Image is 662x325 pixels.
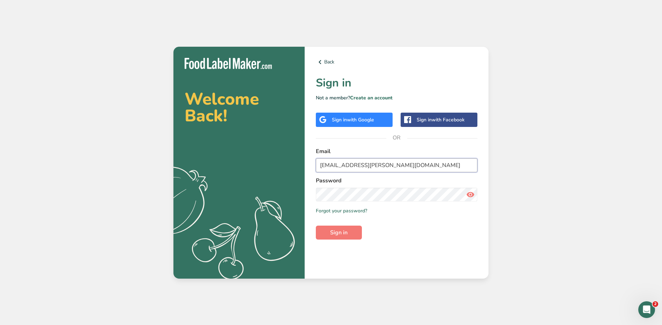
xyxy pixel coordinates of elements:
[316,176,477,185] label: Password
[432,116,464,123] span: with Facebook
[417,116,464,123] div: Sign in
[386,127,407,148] span: OR
[332,116,374,123] div: Sign in
[316,75,477,91] h1: Sign in
[347,116,374,123] span: with Google
[316,226,362,240] button: Sign in
[653,301,658,307] span: 2
[350,95,393,101] a: Create an account
[185,91,293,124] h2: Welcome Back!
[316,94,477,101] p: Not a member?
[316,147,477,156] label: Email
[316,158,477,172] input: Enter Your Email
[638,301,655,318] iframe: Intercom live chat
[330,228,348,237] span: Sign in
[316,58,477,66] a: Back
[185,58,272,69] img: Food Label Maker
[316,207,367,214] a: Forgot your password?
